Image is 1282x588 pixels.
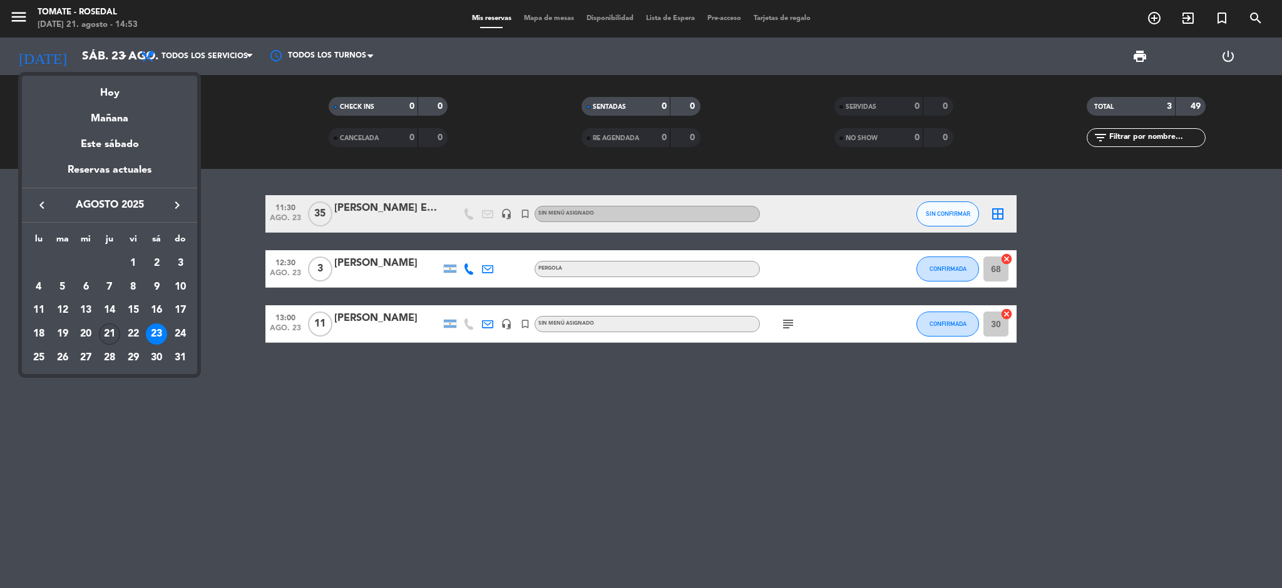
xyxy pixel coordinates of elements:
[27,251,121,275] td: AGO.
[51,275,74,299] td: 5 de agosto de 2025
[170,253,191,274] div: 3
[98,232,121,251] th: jueves
[28,300,49,321] div: 11
[52,276,73,298] div: 5
[75,347,96,368] div: 27
[74,322,98,346] td: 20 de agosto de 2025
[123,276,144,298] div: 8
[168,275,192,299] td: 10 de agosto de 2025
[146,276,167,298] div: 9
[98,322,121,346] td: 21 de agosto de 2025
[74,232,98,251] th: miércoles
[121,346,145,370] td: 29 de agosto de 2025
[75,323,96,345] div: 20
[51,298,74,322] td: 12 de agosto de 2025
[145,251,169,275] td: 2 de agosto de 2025
[99,323,120,345] div: 21
[52,347,73,368] div: 26
[166,197,188,213] button: keyboard_arrow_right
[74,298,98,322] td: 13 de agosto de 2025
[27,232,51,251] th: lunes
[22,76,197,101] div: Hoy
[146,253,167,274] div: 2
[168,346,192,370] td: 31 de agosto de 2025
[27,298,51,322] td: 11 de agosto de 2025
[170,347,191,368] div: 31
[146,300,167,321] div: 16
[145,275,169,299] td: 9 de agosto de 2025
[99,276,120,298] div: 7
[28,276,49,298] div: 4
[168,232,192,251] th: domingo
[123,253,144,274] div: 1
[145,298,169,322] td: 16 de agosto de 2025
[121,251,145,275] td: 1 de agosto de 2025
[123,347,144,368] div: 29
[170,276,191,298] div: 10
[99,300,120,321] div: 14
[145,322,169,346] td: 23 de agosto de 2025
[145,346,169,370] td: 30 de agosto de 2025
[28,323,49,345] div: 18
[31,197,53,213] button: keyboard_arrow_left
[75,300,96,321] div: 13
[75,276,96,298] div: 6
[34,198,49,213] i: keyboard_arrow_left
[22,127,197,162] div: Este sábado
[22,101,197,127] div: Mañana
[170,300,191,321] div: 17
[51,232,74,251] th: martes
[123,323,144,345] div: 22
[98,346,121,370] td: 28 de agosto de 2025
[168,251,192,275] td: 3 de agosto de 2025
[74,346,98,370] td: 27 de agosto de 2025
[170,323,191,345] div: 24
[27,275,51,299] td: 4 de agosto de 2025
[51,322,74,346] td: 19 de agosto de 2025
[98,275,121,299] td: 7 de agosto de 2025
[145,232,169,251] th: sábado
[146,347,167,368] div: 30
[170,198,185,213] i: keyboard_arrow_right
[121,298,145,322] td: 15 de agosto de 2025
[146,323,167,345] div: 23
[51,346,74,370] td: 26 de agosto de 2025
[168,322,192,346] td: 24 de agosto de 2025
[28,347,49,368] div: 25
[27,322,51,346] td: 18 de agosto de 2025
[52,323,73,345] div: 19
[123,300,144,321] div: 15
[74,275,98,299] td: 6 de agosto de 2025
[121,322,145,346] td: 22 de agosto de 2025
[121,232,145,251] th: viernes
[168,298,192,322] td: 17 de agosto de 2025
[22,162,197,188] div: Reservas actuales
[121,275,145,299] td: 8 de agosto de 2025
[27,346,51,370] td: 25 de agosto de 2025
[99,347,120,368] div: 28
[98,298,121,322] td: 14 de agosto de 2025
[53,197,166,213] span: agosto 2025
[52,300,73,321] div: 12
